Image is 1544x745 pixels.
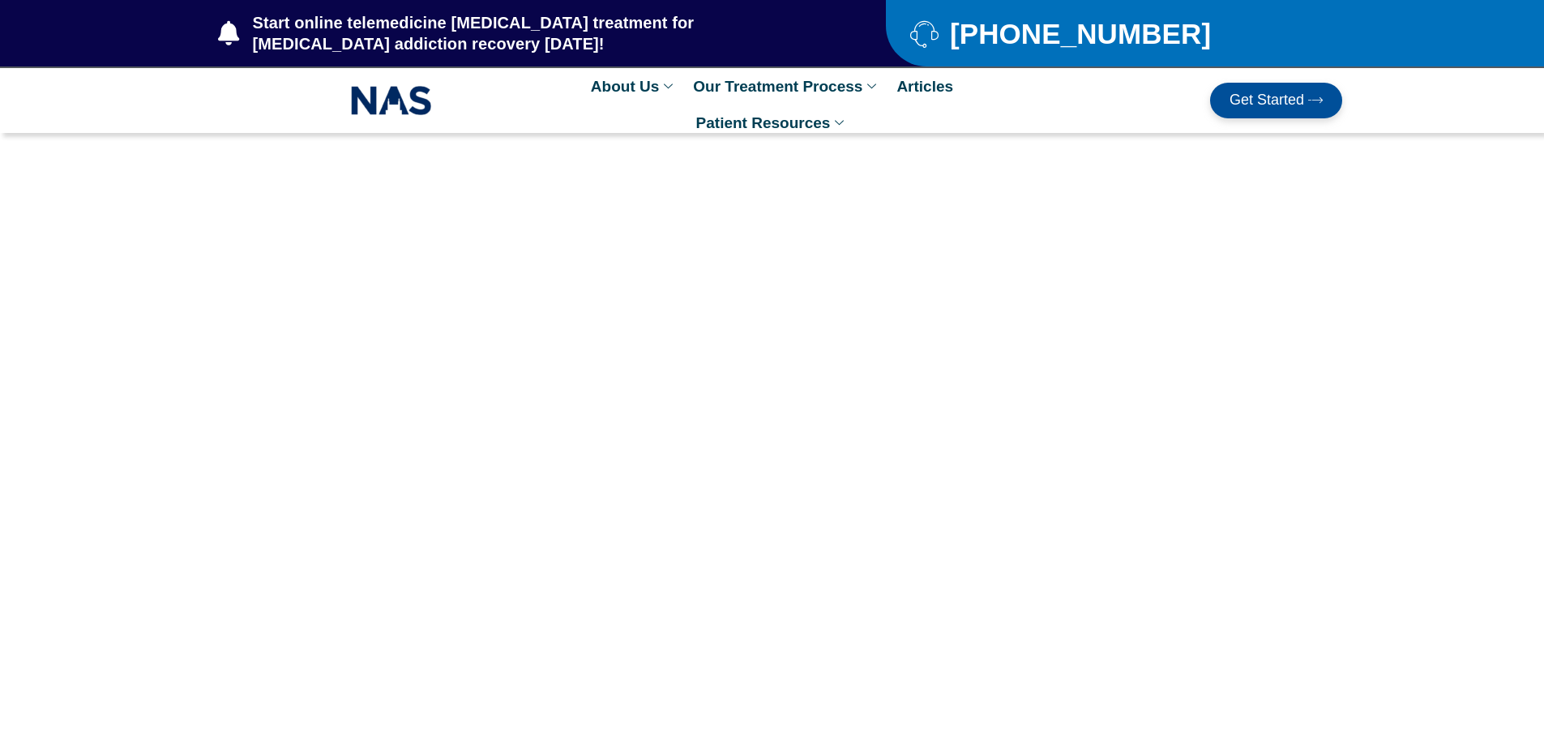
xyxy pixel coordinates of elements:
a: Start online telemedicine [MEDICAL_DATA] treatment for [MEDICAL_DATA] addiction recovery [DATE]! [218,12,821,54]
a: Patient Resources [688,105,857,141]
a: Articles [888,68,961,105]
span: Start online telemedicine [MEDICAL_DATA] treatment for [MEDICAL_DATA] addiction recovery [DATE]! [249,12,822,54]
a: [PHONE_NUMBER] [910,19,1302,48]
img: NAS_email_signature-removebg-preview.png [351,82,432,119]
a: About Us [583,68,685,105]
span: [PHONE_NUMBER] [946,24,1211,44]
a: Get Started [1210,83,1342,118]
span: Get Started [1230,92,1304,109]
a: Our Treatment Process [685,68,888,105]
